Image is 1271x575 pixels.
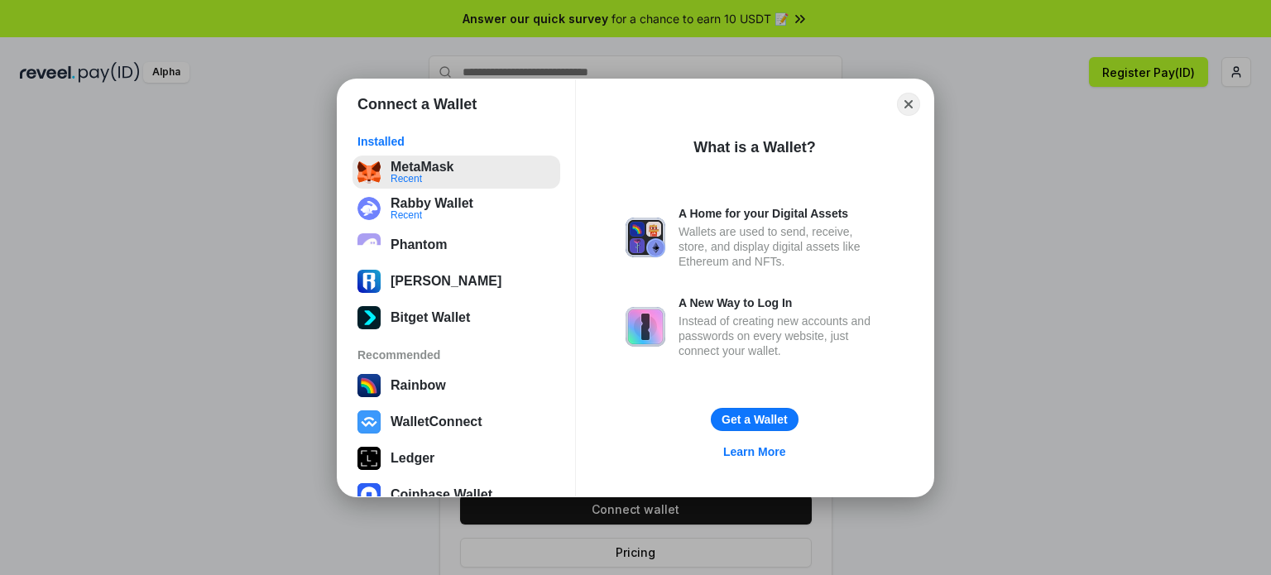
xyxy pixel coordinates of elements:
[713,441,795,462] a: Learn More
[679,206,884,221] div: A Home for your Digital Assets
[357,94,477,114] h1: Connect a Wallet
[357,306,381,329] img: svg+xml;base64,PHN2ZyB3aWR0aD0iNTEyIiBoZWlnaHQ9IjUxMiIgdmlld0JveD0iMCAwIDUxMiA1MTIiIGZpbGw9Im5vbm...
[711,408,799,431] button: Get a Wallet
[391,451,434,466] div: Ledger
[357,233,381,256] img: epq2vO3P5aLWl15yRS7Q49p1fHTx2Sgh99jU3kfXv7cnPATIVQHAx5oQs66JWv3SWEjHOsb3kKgmE5WNBxBId7C8gm8wEgOvz...
[357,197,381,220] img: svg+xml;base64,PHN2ZyB3aWR0aD0iMzIiIGhlaWdodD0iMzIiIHZpZXdCb3g9IjAgMCAzMiAzMiIgZmlsbD0ibm9uZSIgeG...
[723,444,785,459] div: Learn More
[679,295,884,310] div: A New Way to Log In
[353,156,560,189] button: MetaMaskRecent
[679,224,884,269] div: Wallets are used to send, receive, store, and display digital assets like Ethereum and NFTs.
[357,410,381,434] img: svg+xml,%3Csvg%20width%3D%2228%22%20height%3D%2228%22%20viewBox%3D%220%200%2028%2028%22%20fill%3D...
[357,134,555,149] div: Installed
[391,159,453,174] div: MetaMask
[391,310,470,325] div: Bitget Wallet
[391,487,492,502] div: Coinbase Wallet
[693,137,815,157] div: What is a Wallet?
[722,412,788,427] div: Get a Wallet
[626,218,665,257] img: svg+xml,%3Csvg%20xmlns%3D%22http%3A%2F%2Fwww.w3.org%2F2000%2Fsvg%22%20fill%3D%22none%22%20viewBox...
[357,161,381,184] img: svg+xml;base64,PHN2ZyB3aWR0aD0iMzUiIGhlaWdodD0iMzQiIHZpZXdCb3g9IjAgMCAzNSAzNCIgZmlsbD0ibm9uZSIgeG...
[391,378,446,393] div: Rainbow
[679,314,884,358] div: Instead of creating new accounts and passwords on every website, just connect your wallet.
[353,265,560,298] button: [PERSON_NAME]
[357,447,381,470] img: svg+xml,%3Csvg%20xmlns%3D%22http%3A%2F%2Fwww.w3.org%2F2000%2Fsvg%22%20width%3D%2228%22%20height%3...
[357,347,555,362] div: Recommended
[626,307,665,347] img: svg+xml,%3Csvg%20xmlns%3D%22http%3A%2F%2Fwww.w3.org%2F2000%2Fsvg%22%20fill%3D%22none%22%20viewBox...
[357,270,381,293] img: svg%3E%0A
[357,483,381,506] img: svg+xml,%3Csvg%20width%3D%2228%22%20height%3D%2228%22%20viewBox%3D%220%200%2028%2028%22%20fill%3D...
[391,209,473,219] div: Recent
[391,237,447,252] div: Phantom
[353,478,560,511] button: Coinbase Wallet
[391,195,473,210] div: Rabby Wallet
[353,301,560,334] button: Bitget Wallet
[897,93,920,116] button: Close
[357,374,381,397] img: svg+xml,%3Csvg%20width%3D%22120%22%20height%3D%22120%22%20viewBox%3D%220%200%20120%20120%22%20fil...
[391,173,453,183] div: Recent
[391,414,482,429] div: WalletConnect
[391,274,501,289] div: [PERSON_NAME]
[353,369,560,402] button: Rainbow
[353,228,560,261] button: Phantom
[353,192,560,225] button: Rabby WalletRecent
[353,442,560,475] button: Ledger
[353,405,560,438] button: WalletConnect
